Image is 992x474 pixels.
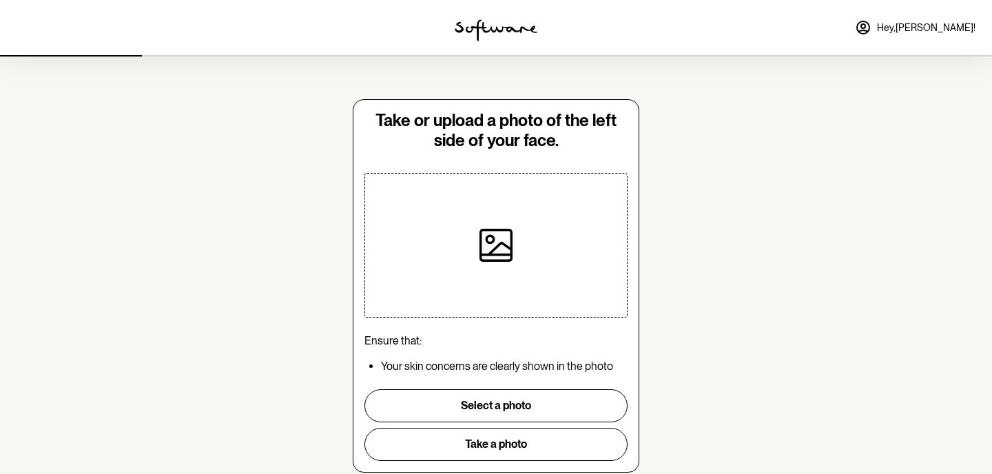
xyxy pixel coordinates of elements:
p: Your skin concerns are clearly shown in the photo [381,360,628,373]
a: Hey,[PERSON_NAME]! [847,11,984,44]
button: Select a photo [364,389,628,422]
button: Take a photo [364,428,628,461]
p: Ensure that: [364,334,628,347]
span: Hey, [PERSON_NAME] ! [877,22,975,34]
h1: Take or upload a photo of the left side of your face. [364,111,628,151]
img: software logo [455,19,537,41]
